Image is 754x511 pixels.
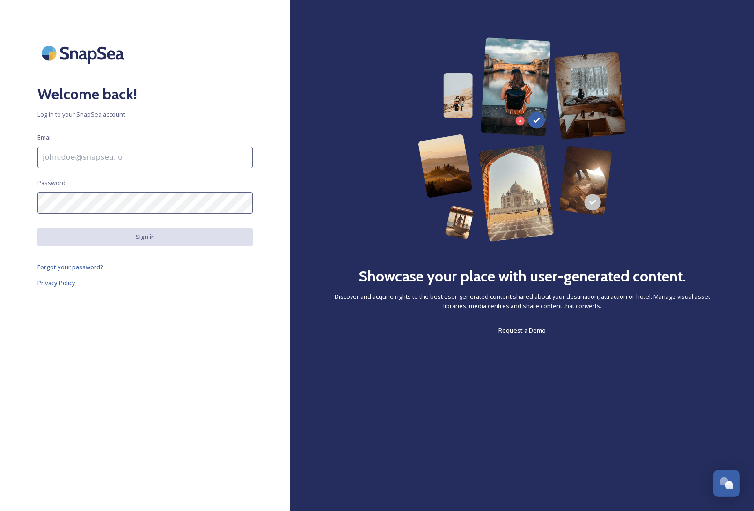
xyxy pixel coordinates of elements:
[359,265,686,288] h2: Showcase your place with user-generated content.
[37,147,253,168] input: john.doe@snapsea.io
[713,470,740,497] button: Open Chat
[328,292,717,310] span: Discover and acquire rights to the best user-generated content shared about your destination, att...
[37,133,52,142] span: Email
[37,277,253,289] a: Privacy Policy
[37,110,253,119] span: Log in to your SnapSea account
[37,263,103,271] span: Forgot your password?
[37,178,66,187] span: Password
[498,325,546,336] a: Request a Demo
[498,326,546,334] span: Request a Demo
[418,37,626,242] img: 63b42ca75bacad526042e722_Group%20154-p-800.png
[37,279,75,287] span: Privacy Policy
[37,37,131,69] img: SnapSea Logo
[37,228,253,246] button: Sign in
[37,83,253,105] h2: Welcome back!
[37,261,253,273] a: Forgot your password?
